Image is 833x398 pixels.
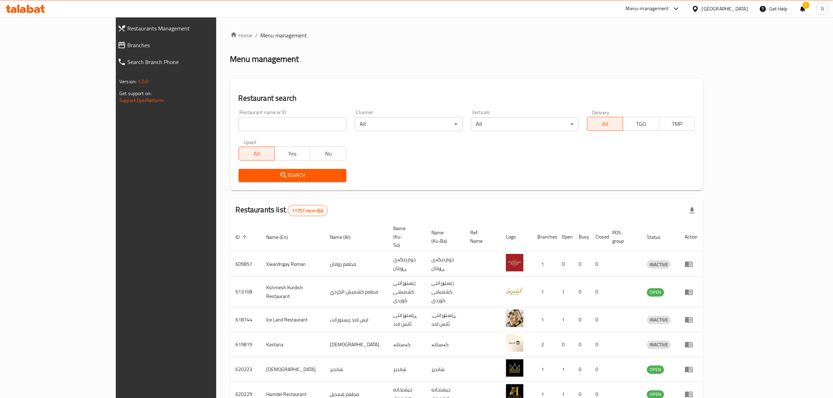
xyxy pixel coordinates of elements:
[685,260,698,268] div: Menu
[324,252,388,277] td: مطعم رومان
[659,117,695,131] button: TMP
[573,307,590,332] td: 0
[324,357,388,382] td: شانديز
[702,5,748,13] div: [GEOGRAPHIC_DATA]
[388,252,426,277] td: خواردنگەی ڕۆمان
[261,307,324,332] td: Ice Land Restaurant
[261,332,324,357] td: Kastana
[573,222,590,252] th: Busy
[532,222,556,252] th: Branches
[127,24,249,33] span: Restaurants Management
[261,31,307,40] span: Menu management
[679,222,703,252] th: Action
[324,307,388,332] td: ايس لاند ريستورانت
[261,252,324,277] td: Xwardngay Roman
[112,54,255,70] a: Search Branch Phone
[647,288,664,297] div: OPEN
[556,252,573,277] td: 0
[277,149,308,159] span: Yes
[647,316,671,324] span: INACTIVE
[684,202,700,219] div: Export file
[119,77,136,86] span: Version:
[626,119,656,129] span: TGO
[647,288,664,296] span: OPEN
[230,54,299,65] h2: Menu management
[393,224,417,249] span: Name (Ku-So)
[573,357,590,382] td: 0
[127,58,249,66] span: Search Branch Phone
[261,277,324,307] td: Kshmesh Kurdish Restaurant
[244,171,341,180] span: Search
[647,365,664,374] div: OPEN
[556,357,573,382] td: 1
[590,357,607,382] td: 0
[506,310,523,327] img: Ice Land Restaurant
[426,332,465,357] td: کەستانە
[662,119,692,129] span: TMP
[626,5,669,13] div: Menu-management
[647,341,671,349] span: INACTIVE
[274,147,310,161] button: Yes
[532,307,556,332] td: 1
[261,357,324,382] td: [DEMOGRAPHIC_DATA]
[532,357,556,382] td: 1
[532,277,556,307] td: 1
[355,117,463,131] div: All
[426,357,465,382] td: شانديز
[388,332,426,357] td: کەستانە
[127,41,249,49] span: Branches
[587,117,623,131] button: All
[647,233,670,241] span: Status
[324,277,388,307] td: مطعم كشميش الكردي
[685,288,698,296] div: Menu
[426,307,465,332] td: .ڕێستۆرانتی ئایس لاند
[506,359,523,377] img: Shandiz
[573,252,590,277] td: 0
[590,252,607,277] td: 0
[388,357,426,382] td: شانديز
[556,222,573,252] th: Open
[313,149,343,159] span: No
[243,140,256,144] label: Upsell
[324,332,388,357] td: [DEMOGRAPHIC_DATA]
[310,147,346,161] button: No
[471,117,579,131] div: All
[431,228,457,245] span: Name (Ku-Ba)
[532,252,556,277] td: 1
[685,340,698,349] div: Menu
[471,228,492,245] span: Ref. Name
[388,307,426,332] td: ڕێستۆرانتی ئایس لاند
[239,147,275,161] button: All
[590,277,607,307] td: 0
[239,93,695,104] h2: Restaurant search
[288,207,327,214] span: 11757 record(s)
[506,282,523,299] img: Kshmesh Kurdish Restaurant
[573,277,590,307] td: 0
[532,332,556,357] td: 2
[330,233,360,241] span: Name (Ar)
[685,365,698,374] div: Menu
[267,233,297,241] span: Name (En)
[112,20,255,37] a: Restaurants Management
[612,228,633,245] span: POS group
[426,277,465,307] td: رێستۆرانتی کشمیشى كوردى
[236,205,328,216] h2: Restaurants list
[112,37,255,54] a: Branches
[137,77,148,86] span: 1.0.0
[239,117,346,131] input: Search for restaurant name or ID..
[506,254,523,271] img: Xwardngay Roman
[592,110,609,115] label: Delivery
[255,31,258,40] li: /
[647,365,664,374] span: OPEN
[623,117,659,131] button: TGO
[573,332,590,357] td: 0
[288,205,328,216] div: Total records count
[590,307,607,332] td: 0
[506,334,523,352] img: Kastana
[242,149,272,159] span: All
[230,31,703,40] nav: breadcrumb
[647,260,671,269] div: INACTIVE
[426,252,465,277] td: خواردنگەی ڕۆمان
